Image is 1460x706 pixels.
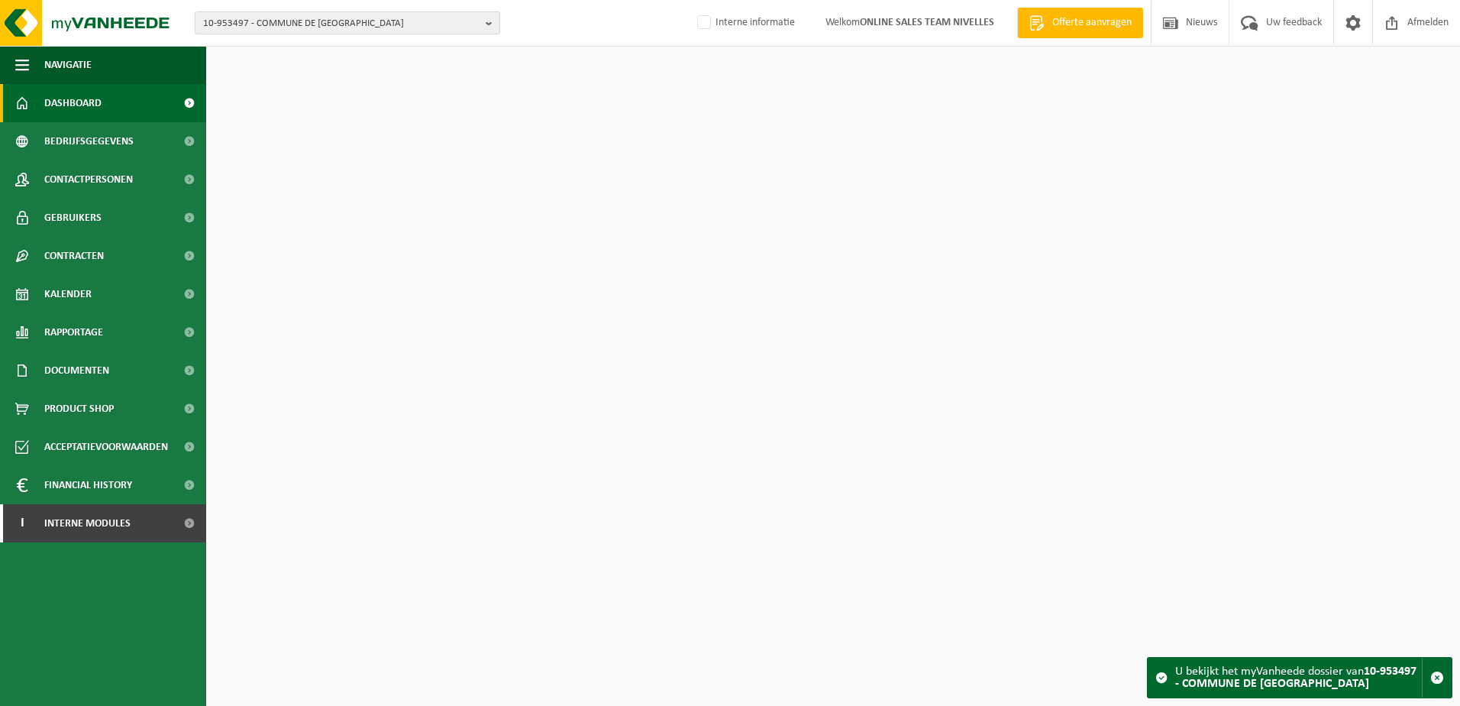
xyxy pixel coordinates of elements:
span: 10-953497 - COMMUNE DE [GEOGRAPHIC_DATA] [203,12,480,35]
span: Dashboard [44,84,102,122]
button: 10-953497 - COMMUNE DE [GEOGRAPHIC_DATA] [195,11,500,34]
span: Navigatie [44,46,92,84]
span: Interne modules [44,504,131,542]
span: Acceptatievoorwaarden [44,428,168,466]
span: Kalender [44,275,92,313]
span: Contracten [44,237,104,275]
div: U bekijkt het myVanheede dossier van [1175,658,1422,698]
span: Bedrijfsgegevens [44,122,134,160]
span: Offerte aanvragen [1048,15,1135,31]
span: Rapportage [44,313,103,351]
span: Financial History [44,466,132,504]
strong: ONLINE SALES TEAM NIVELLES [860,17,994,28]
span: Documenten [44,351,109,390]
span: Product Shop [44,390,114,428]
span: Contactpersonen [44,160,133,199]
strong: 10-953497 - COMMUNE DE [GEOGRAPHIC_DATA] [1175,666,1416,690]
label: Interne informatie [694,11,795,34]
span: I [15,504,29,542]
a: Offerte aanvragen [1017,8,1143,38]
span: Gebruikers [44,199,102,237]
